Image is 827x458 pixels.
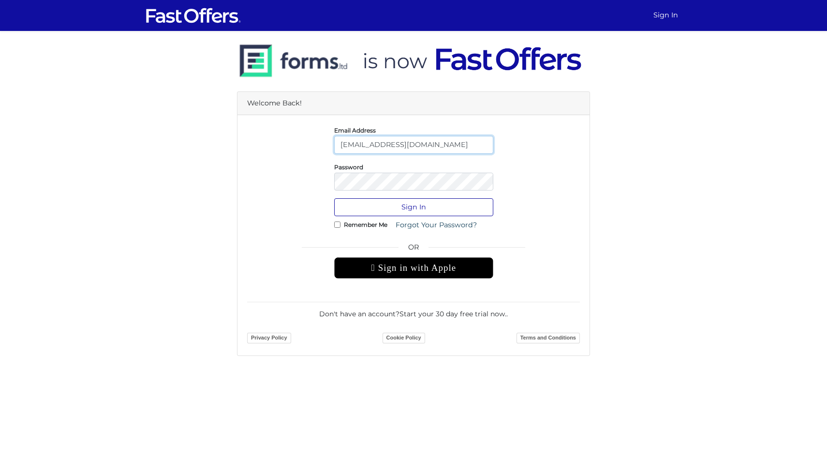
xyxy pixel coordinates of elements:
[334,136,493,154] input: E-Mail
[334,257,493,279] div: Sign in with Apple
[389,216,483,234] a: Forgot Your Password?
[237,92,590,115] div: Welcome Back!
[517,333,580,343] a: Terms and Conditions
[334,166,363,168] label: Password
[247,302,580,319] div: Don't have an account? .
[344,223,387,226] label: Remember Me
[334,198,493,216] button: Sign In
[247,333,291,343] a: Privacy Policy
[650,6,682,25] a: Sign In
[399,310,506,318] a: Start your 30 day free trial now.
[334,242,493,257] span: OR
[383,333,425,343] a: Cookie Policy
[334,129,376,132] label: Email Address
